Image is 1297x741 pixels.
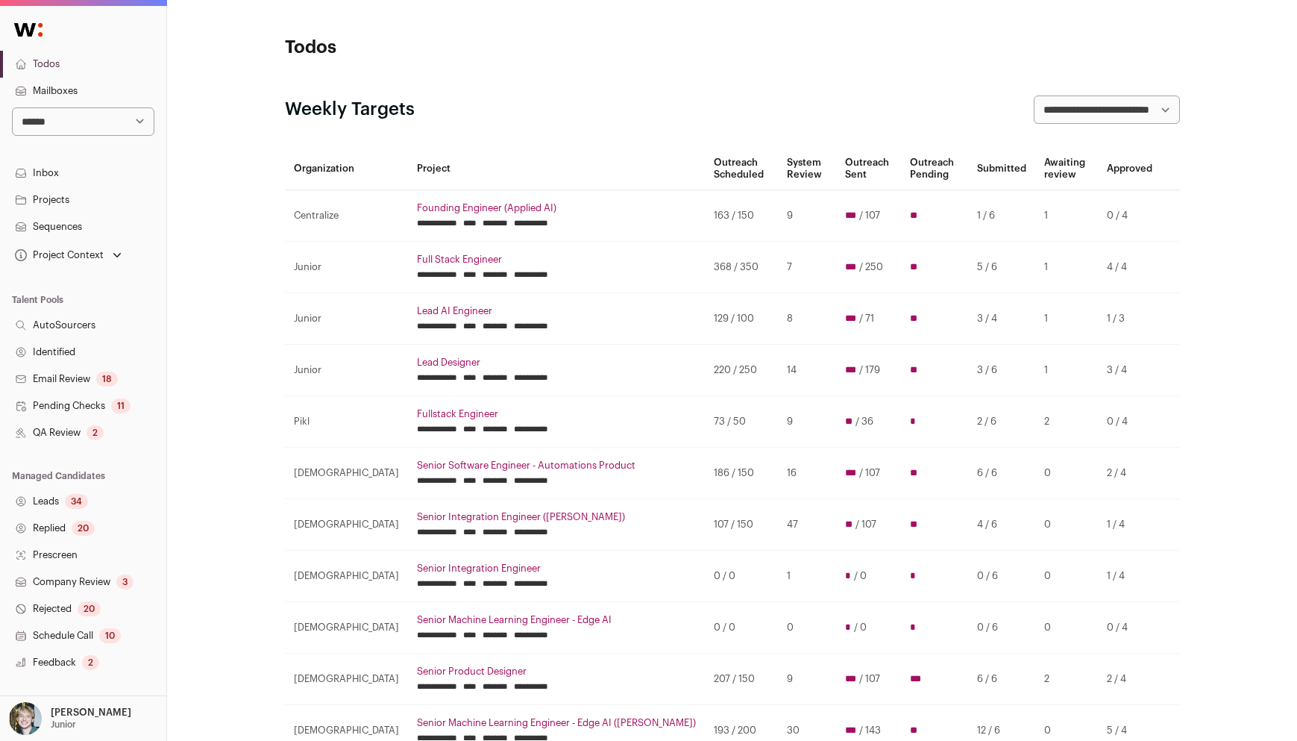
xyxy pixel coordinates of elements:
div: 20 [72,521,95,536]
a: Full Stack Engineer [417,254,696,266]
div: 20 [78,601,101,616]
td: 2 [1035,654,1099,705]
div: 10 [99,628,121,643]
span: / 143 [859,725,881,737]
td: 9 [778,654,835,705]
th: Outreach Scheduled [705,148,779,190]
div: 2 [82,655,99,670]
div: 3 [116,575,134,590]
a: Lead AI Engineer [417,305,696,317]
td: 0 / 6 [968,551,1035,602]
td: 107 / 150 [705,499,779,551]
td: 2 / 4 [1098,448,1161,499]
td: 2 [1035,396,1099,448]
span: / 107 [859,210,880,222]
th: System Review [778,148,835,190]
span: / 0 [854,570,867,582]
td: 47 [778,499,835,551]
td: 7 [778,242,835,293]
span: / 179 [859,364,880,376]
th: Awaiting review [1035,148,1099,190]
td: 9 [778,190,835,242]
td: 1 / 6 [968,190,1035,242]
td: Centralize [285,190,408,242]
td: 1 [1035,345,1099,396]
td: 6 / 6 [968,654,1035,705]
a: Lead Designer [417,357,696,369]
td: 207 / 150 [705,654,779,705]
a: Senior Machine Learning Engineer - Edge AI [417,614,696,626]
div: 2 [87,425,104,440]
td: 186 / 150 [705,448,779,499]
td: 2 / 6 [968,396,1035,448]
td: 5 / 6 [968,242,1035,293]
td: 2 / 4 [1098,654,1161,705]
th: Approved [1098,148,1161,190]
td: [DEMOGRAPHIC_DATA] [285,448,408,499]
td: 1 / 4 [1098,499,1161,551]
td: 0 / 4 [1098,396,1161,448]
td: 1 [1035,293,1099,345]
h2: Weekly Targets [285,98,415,122]
p: Junior [51,719,76,731]
div: Project Context [12,249,104,261]
td: 0 [778,602,835,654]
span: / 107 [859,673,880,685]
td: 1 [1035,242,1099,293]
a: Founding Engineer (Applied AI) [417,202,696,214]
th: Organization [285,148,408,190]
img: 6494470-medium_jpg [9,702,42,735]
td: 1 / 4 [1098,551,1161,602]
td: 129 / 100 [705,293,779,345]
td: [DEMOGRAPHIC_DATA] [285,602,408,654]
a: Senior Software Engineer - Automations Product [417,460,696,472]
button: Open dropdown [12,245,125,266]
p: [PERSON_NAME] [51,707,131,719]
td: 4 / 6 [968,499,1035,551]
td: 1 / 3 [1098,293,1161,345]
td: 3 / 4 [968,293,1035,345]
td: 3 / 4 [1098,345,1161,396]
td: 0 [1035,602,1099,654]
td: 9 [778,396,835,448]
td: 0 / 0 [705,602,779,654]
td: 0 [1035,499,1099,551]
td: 14 [778,345,835,396]
td: 220 / 250 [705,345,779,396]
td: [DEMOGRAPHIC_DATA] [285,551,408,602]
td: 3 / 6 [968,345,1035,396]
td: Junior [285,345,408,396]
span: / 107 [859,467,880,479]
a: Senior Product Designer [417,666,696,678]
td: 6 / 6 [968,448,1035,499]
h1: Todos [285,36,583,60]
td: 0 / 0 [705,551,779,602]
td: 16 [778,448,835,499]
button: Open dropdown [6,702,134,735]
span: / 36 [855,416,873,428]
span: / 107 [855,519,876,531]
td: 0 [1035,448,1099,499]
span: / 0 [854,622,867,634]
a: Senior Integration Engineer ([PERSON_NAME]) [417,511,696,523]
td: [DEMOGRAPHIC_DATA] [285,499,408,551]
a: Senior Machine Learning Engineer - Edge AI ([PERSON_NAME]) [417,717,696,729]
td: Junior [285,242,408,293]
td: 368 / 350 [705,242,779,293]
td: 0 / 4 [1098,190,1161,242]
td: 1 [1035,190,1099,242]
th: Submitted [968,148,1035,190]
a: Fullstack Engineer [417,408,696,420]
td: 1 [778,551,835,602]
div: 34 [65,494,88,509]
th: Outreach Sent [836,148,901,190]
div: 18 [96,372,118,387]
td: 0 [1035,551,1099,602]
td: 163 / 150 [705,190,779,242]
th: Outreach Pending [901,148,968,190]
a: Senior Integration Engineer [417,563,696,575]
td: 0 / 6 [968,602,1035,654]
td: 8 [778,293,835,345]
td: 4 / 4 [1098,242,1161,293]
td: Junior [285,293,408,345]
